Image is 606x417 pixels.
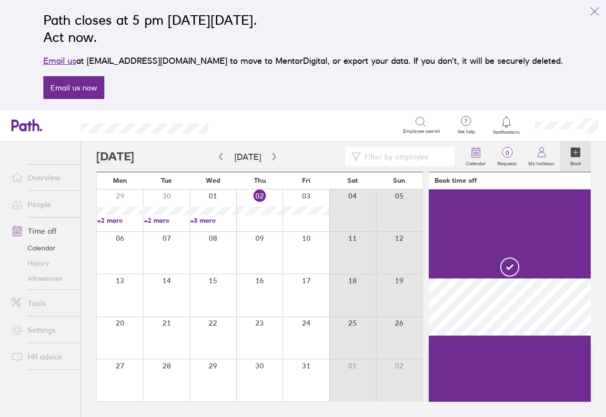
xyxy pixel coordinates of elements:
[347,177,358,184] span: Sat
[161,177,172,184] span: Tue
[113,177,127,184] span: Mon
[523,158,560,167] label: My holidays
[43,54,563,68] p: at [EMAIL_ADDRESS][DOMAIN_NAME] to move to MentorDigital, or export your data. If you don’t, it w...
[4,347,81,366] a: HR advice
[492,158,523,167] label: Requests
[491,129,522,135] span: Notifications
[4,221,81,240] a: Time off
[403,129,440,134] span: Employee search
[4,271,81,286] a: Allowances
[393,177,405,184] span: Sun
[144,216,190,225] a: +2 more
[43,56,76,66] a: Email us
[234,120,258,129] div: Search
[302,177,311,184] span: Fri
[460,141,492,172] a: Calendar
[492,141,523,172] a: 0Requests
[4,320,81,339] a: Settings
[254,177,266,184] span: Thu
[4,256,81,271] a: History
[451,129,482,135] span: Get help
[4,195,81,214] a: People
[97,216,143,225] a: +2 more
[434,177,477,184] div: Book time off
[43,76,104,99] a: Email us now
[4,294,81,313] a: Tools
[206,177,220,184] span: Wed
[227,149,269,165] button: [DATE]
[361,148,449,166] input: Filter by employee
[560,141,591,172] a: Book
[460,158,492,167] label: Calendar
[4,240,81,256] a: Calendar
[523,141,560,172] a: My holidays
[190,216,236,225] a: +3 more
[565,158,587,167] label: Book
[492,149,523,157] span: 0
[43,11,563,46] h2: Path closes at 5 pm [DATE][DATE]. Act now.
[4,168,81,187] a: Overview
[491,115,522,135] a: Notifications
